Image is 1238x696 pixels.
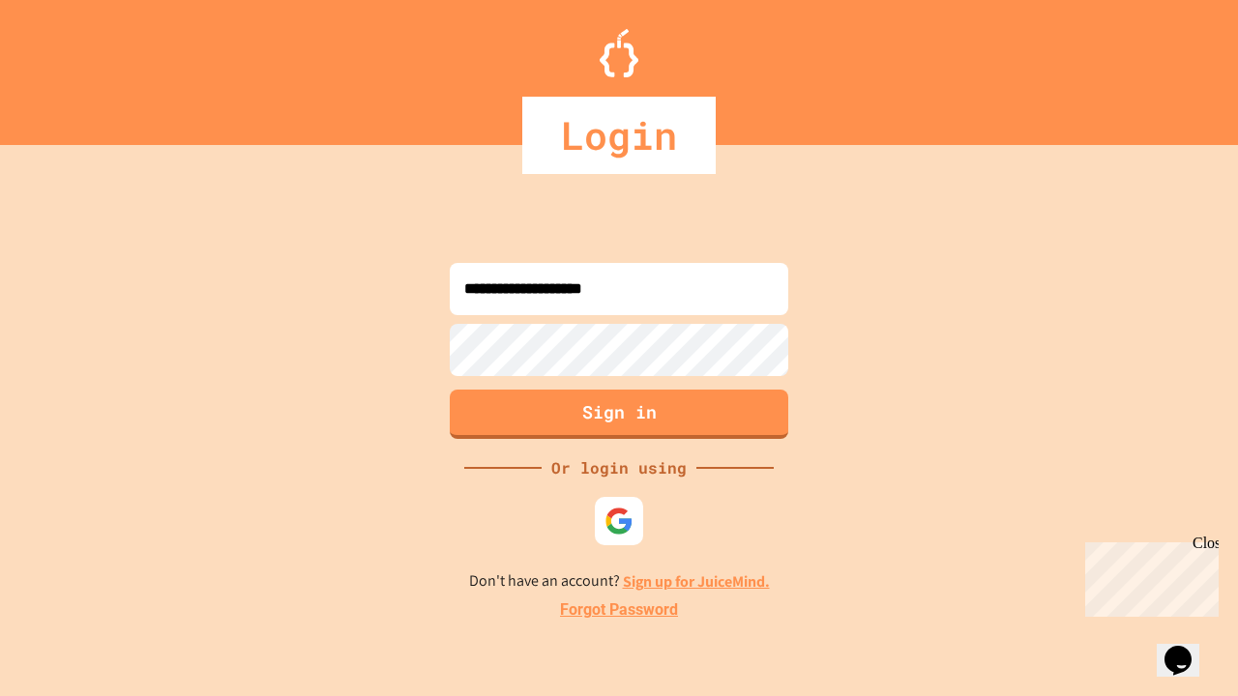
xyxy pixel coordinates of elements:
a: Forgot Password [560,598,678,622]
a: Sign up for JuiceMind. [623,571,770,592]
button: Sign in [450,390,788,439]
img: Logo.svg [600,29,638,77]
iframe: chat widget [1157,619,1219,677]
div: Or login using [542,456,696,479]
div: Login [522,97,716,174]
img: google-icon.svg [604,507,634,536]
iframe: chat widget [1077,535,1219,617]
p: Don't have an account? [469,569,770,594]
div: Chat with us now!Close [8,8,133,123]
